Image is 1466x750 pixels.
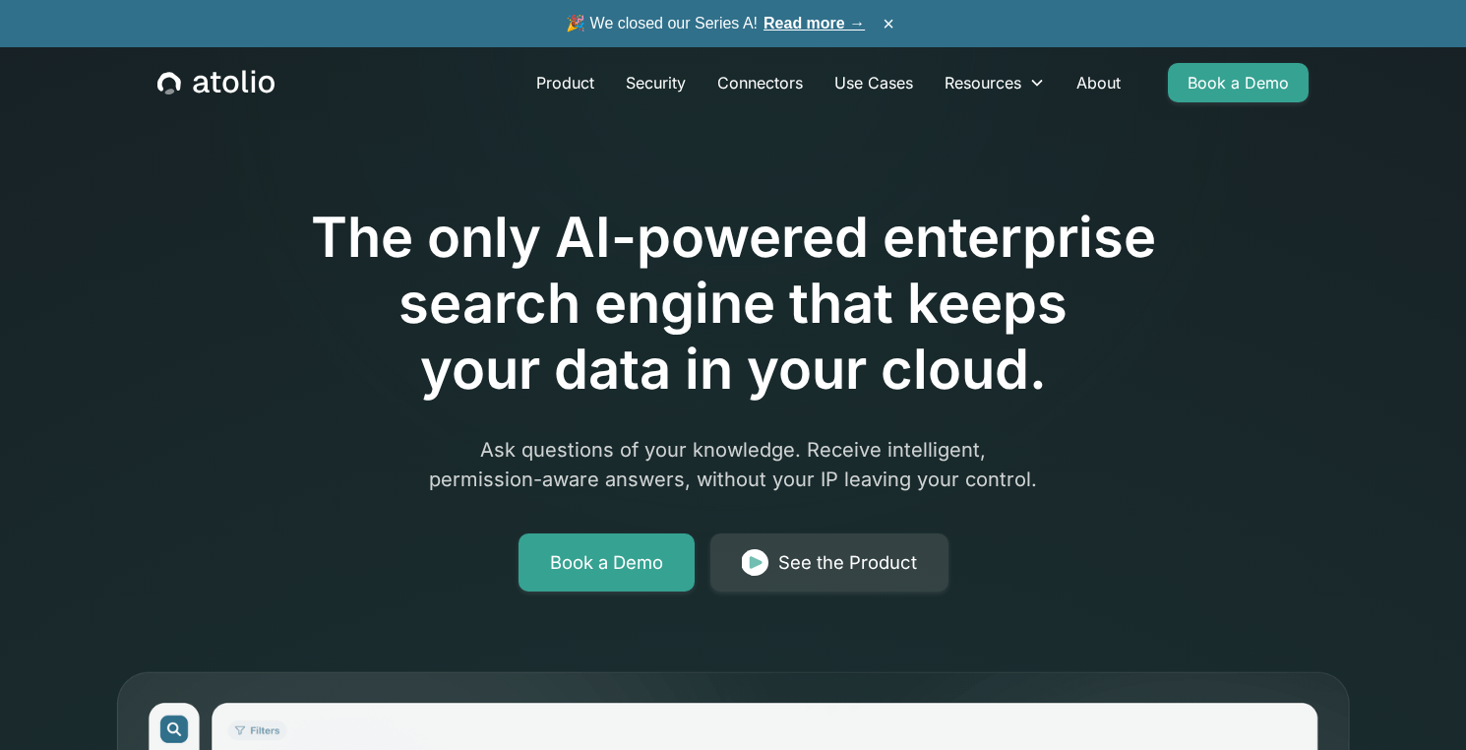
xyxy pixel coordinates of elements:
[566,12,865,35] span: 🎉 We closed our Series A!
[778,549,917,577] div: See the Product
[1061,63,1136,102] a: About
[520,63,610,102] a: Product
[710,533,948,593] a: See the Product
[945,71,1021,94] div: Resources
[819,63,929,102] a: Use Cases
[610,63,702,102] a: Security
[229,205,1237,404] h1: The only AI-powered enterprise search engine that keeps your data in your cloud.
[877,13,900,34] button: ×
[702,63,819,102] a: Connectors
[157,70,275,95] a: home
[355,435,1111,494] p: Ask questions of your knowledge. Receive intelligent, permission-aware answers, without your IP l...
[764,15,865,31] a: Read more →
[1168,63,1309,102] a: Book a Demo
[519,533,695,593] a: Book a Demo
[929,63,1061,102] div: Resources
